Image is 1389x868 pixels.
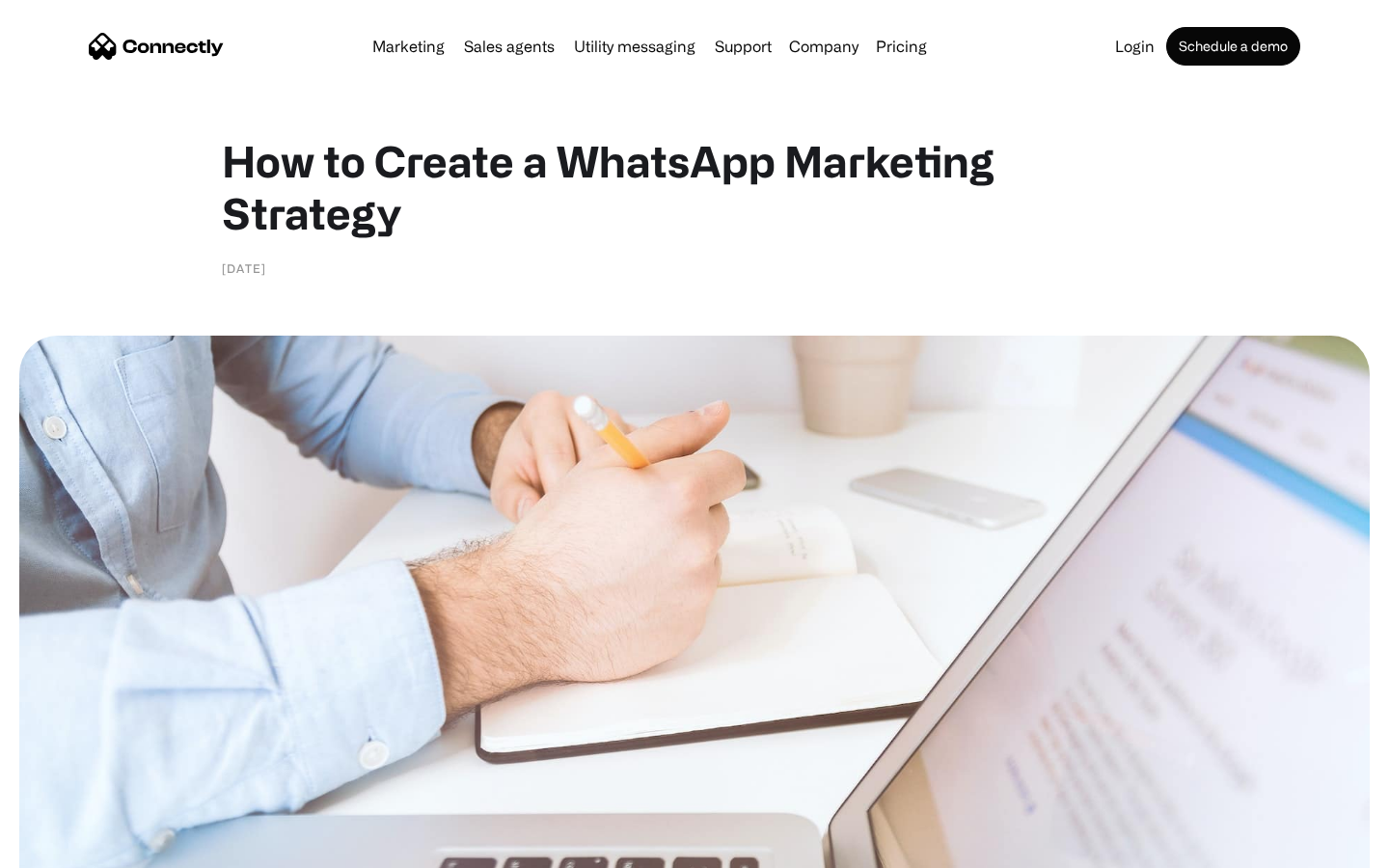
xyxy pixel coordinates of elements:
a: home [89,32,224,61]
a: Login [1107,39,1162,54]
aside: Language selected: English [19,834,116,861]
div: Company [783,33,864,60]
ul: Language list [39,834,116,861]
a: Pricing [868,39,935,54]
a: Utility messaging [566,39,703,54]
div: [DATE] [222,258,266,278]
a: Schedule a demo [1166,27,1300,66]
h1: How to Create a WhatsApp Marketing Strategy [222,135,1167,239]
div: Company [789,33,858,60]
a: Support [707,39,779,54]
a: Marketing [365,39,452,54]
a: Sales agents [456,39,562,54]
